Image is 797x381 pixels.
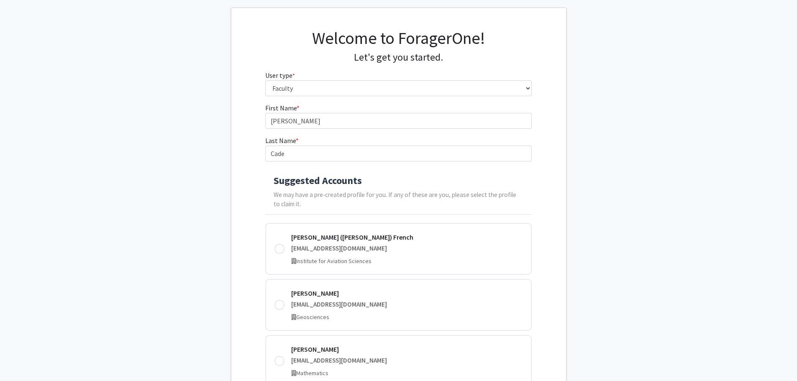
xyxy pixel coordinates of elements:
[296,313,329,321] span: Geosciences
[291,232,523,242] div: [PERSON_NAME] ([PERSON_NAME]) French
[265,136,296,145] span: Last Name
[291,344,523,354] div: [PERSON_NAME]
[291,244,523,253] div: [EMAIL_ADDRESS][DOMAIN_NAME]
[274,190,523,210] p: We may have a pre-created profile for you. If any of these are you, please select the profile to ...
[265,70,295,80] label: User type
[291,300,523,309] div: [EMAIL_ADDRESS][DOMAIN_NAME]
[291,288,523,298] div: [PERSON_NAME]
[265,28,532,48] h1: Welcome to ForagerOne!
[296,257,372,265] span: Institute for Aviation Sciences
[265,51,532,64] h4: Let's get you started.
[296,369,328,377] span: Mathematics
[265,104,297,112] span: First Name
[6,343,36,375] iframe: Chat
[291,356,523,366] div: [EMAIL_ADDRESS][DOMAIN_NAME]
[274,175,523,187] h4: Suggested Accounts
